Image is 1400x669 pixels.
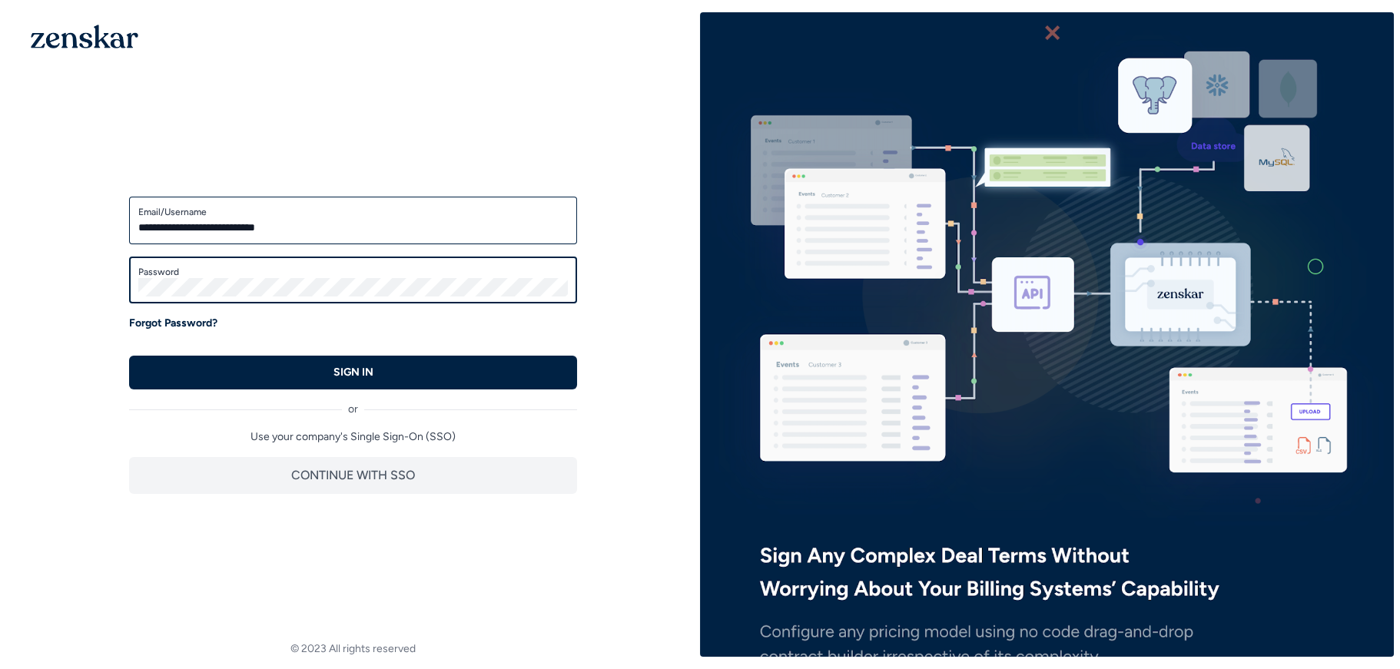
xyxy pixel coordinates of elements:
button: CONTINUE WITH SSO [129,457,577,494]
p: SIGN IN [333,365,373,380]
footer: © 2023 All rights reserved [6,641,700,657]
button: SIGN IN [129,356,577,389]
a: Forgot Password? [129,316,217,331]
img: 1OGAJ2xQqyY4LXKgY66KYq0eOWRCkrZdAb3gUhuVAqdWPZE9SRJmCz+oDMSn4zDLXe31Ii730ItAGKgCKgCCgCikA4Av8PJUP... [31,25,138,48]
label: Password [138,266,568,278]
div: or [129,389,577,417]
label: Email/Username [138,206,568,218]
p: Use your company's Single Sign-On (SSO) [129,429,577,445]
